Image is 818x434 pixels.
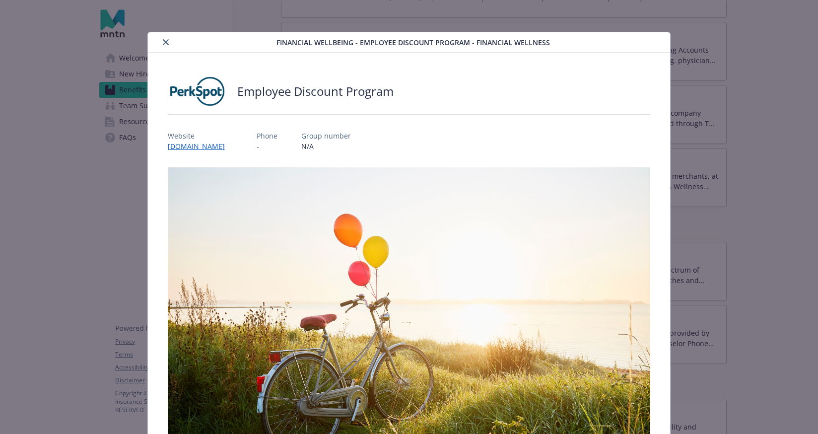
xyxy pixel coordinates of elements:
[168,131,233,141] p: Website
[301,131,351,141] p: Group number
[257,131,277,141] p: Phone
[160,36,172,48] button: close
[276,37,550,48] span: Financial Wellbeing - Employee Discount Program - Financial Wellness
[168,142,233,151] a: [DOMAIN_NAME]
[168,76,227,106] img: PerkSpot
[301,141,351,151] p: N/A
[257,141,277,151] p: -
[237,83,394,100] h2: Employee Discount Program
